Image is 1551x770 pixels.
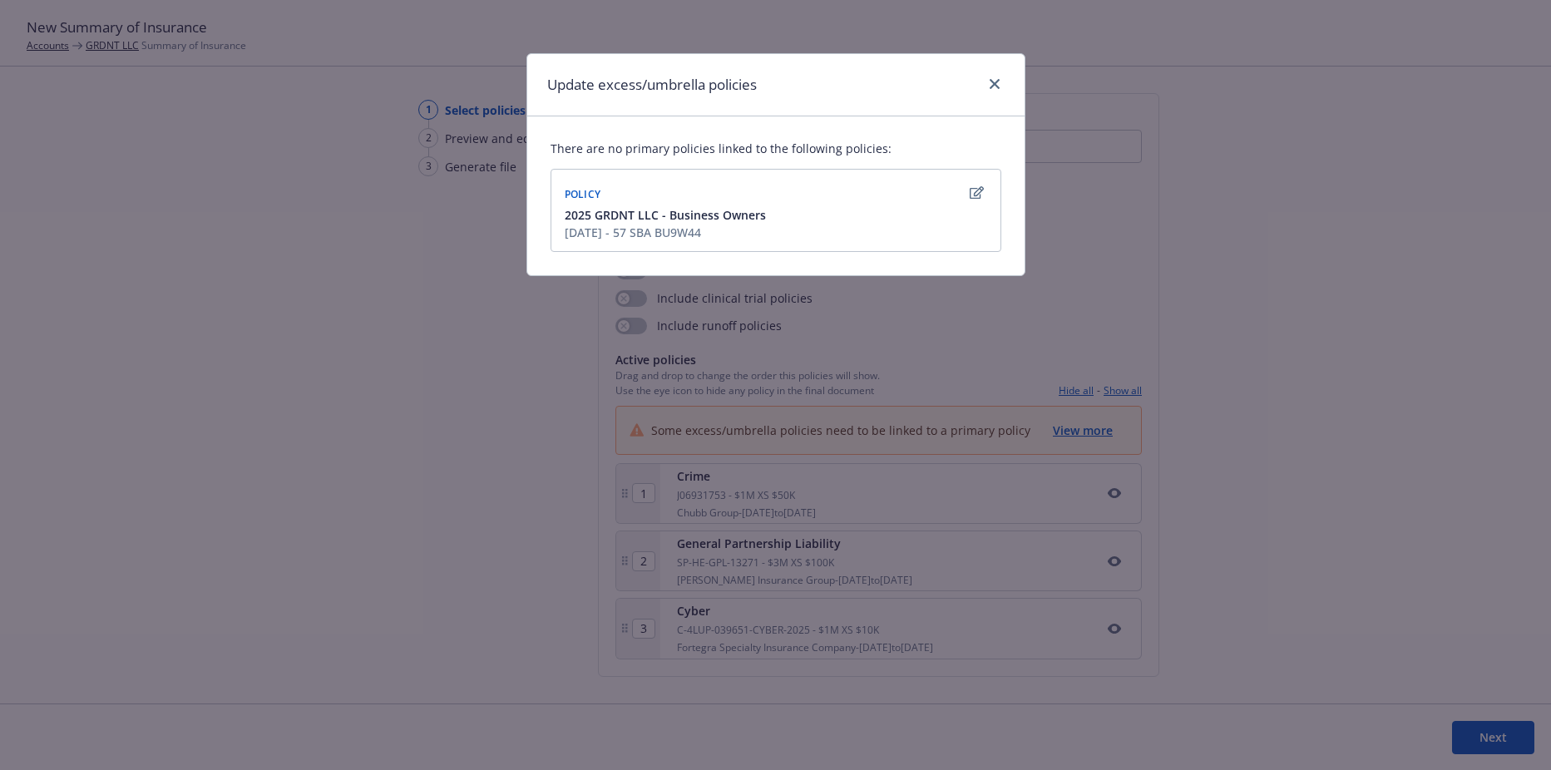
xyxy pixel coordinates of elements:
div: [DATE] - 57 SBA BU9W44 [565,224,766,241]
div: There are no primary policies linked to the following policies: [551,140,1001,160]
a: close [985,74,1005,94]
h1: Update excess/umbrella policies [547,74,757,96]
button: 2025 GRDNT LLC - Business Owners [565,206,766,224]
span: Policy [565,187,601,201]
